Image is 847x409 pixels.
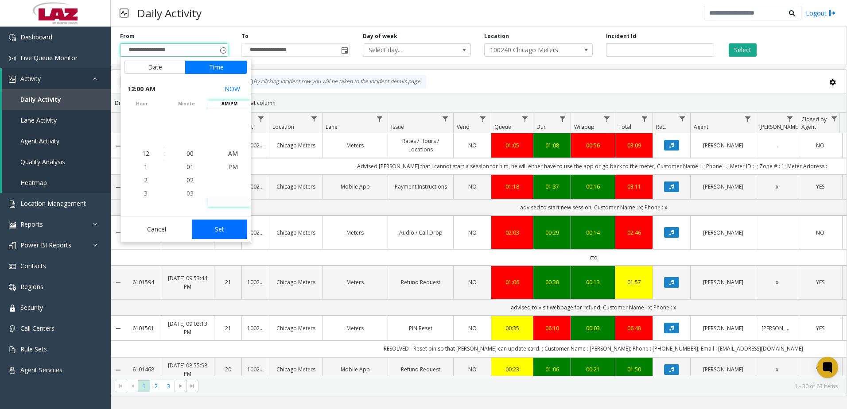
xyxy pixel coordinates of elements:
a: 06:48 [621,324,647,332]
a: Logout [806,8,836,18]
a: [PERSON_NAME] [696,141,750,150]
div: 00:29 [539,228,565,237]
a: x [762,182,793,191]
a: Location Filter Menu [308,113,320,125]
div: Drag a column header and drop it here to group by that column [111,95,847,111]
span: Toggle popup [339,44,349,56]
div: 01:18 [497,182,528,191]
a: 00:14 [576,228,610,237]
div: 01:50 [621,365,647,374]
span: Closed by Agent [801,116,827,131]
a: 01:08 [539,141,565,150]
span: 12 [142,149,149,158]
a: Collapse Details [111,229,125,236]
label: Day of week [363,32,397,40]
a: 6101468 [131,365,155,374]
span: Contacts [20,262,46,270]
a: 00:56 [576,141,610,150]
a: Total Filter Menu [639,113,651,125]
span: Rule Sets [20,345,47,353]
a: Rates / Hours / Locations [393,137,448,154]
a: 6101501 [131,324,155,332]
a: NO [459,182,486,191]
span: NO [816,229,824,236]
a: NO [459,228,486,237]
h3: Daily Activity [133,2,206,24]
label: Incident Id [606,32,636,40]
label: Location [484,32,509,40]
a: [PERSON_NAME] [696,278,750,286]
div: By clicking Incident row you will be taken to the incident details page. [242,75,426,89]
div: 00:13 [576,278,610,286]
a: 06:10 [539,324,565,332]
span: YES [816,183,824,190]
a: Rec. Filter Menu [676,113,688,125]
a: Quality Analysis [2,151,111,172]
span: Dashboard [20,33,52,41]
span: Go to the next page [177,382,184,390]
span: Page 1 [138,380,150,392]
button: Date tab [124,61,186,74]
span: AM [228,149,238,158]
button: Select now [221,81,244,97]
span: [PERSON_NAME] [759,123,800,131]
span: Toggle popup [218,44,228,56]
img: 'icon' [9,325,16,332]
a: 6101594 [131,278,155,286]
div: 01:06 [539,365,565,374]
img: 'icon' [9,305,16,312]
a: Meters [328,324,382,332]
span: YES [816,324,824,332]
a: NO [459,141,486,150]
img: 'icon' [9,284,16,291]
a: [PERSON_NAME] [762,324,793,332]
a: Heatmap [2,172,111,193]
span: Total [618,123,631,131]
a: 01:06 [497,278,528,286]
span: AM/PM [208,100,251,107]
a: 03:11 [621,182,647,191]
button: Select [729,43,757,57]
span: NO [468,324,477,332]
span: Agent Activity [20,137,59,145]
div: 03:09 [621,141,647,150]
a: 100240 [247,228,264,237]
a: [DATE] 09:53:44 PM [167,274,209,291]
a: NO [459,278,486,286]
span: Location Management [20,199,86,208]
a: x [762,278,793,286]
span: Page 2 [150,380,162,392]
a: Chicago Meters [275,324,317,332]
a: YES [804,182,837,191]
img: 'icon' [9,221,16,228]
label: From [120,32,135,40]
a: 02:46 [621,228,647,237]
a: [PERSON_NAME] [696,228,750,237]
a: [PERSON_NAME] [696,182,750,191]
img: logout [829,8,836,18]
a: 00:23 [497,365,528,374]
span: Select day... [363,44,449,56]
span: 02 [186,176,194,184]
a: [DATE] 08:55:58 PM [167,361,209,378]
div: 00:21 [576,365,610,374]
span: Rec. [656,123,666,131]
a: YES [804,278,837,286]
a: Parker Filter Menu [784,113,796,125]
div: 01:05 [497,141,528,150]
a: 100240 [247,141,264,150]
img: 'icon' [9,242,16,249]
span: NO [468,142,477,149]
a: 21 [220,278,236,286]
span: 100240 Chicago Meters [485,44,571,56]
div: 02:03 [497,228,528,237]
img: 'icon' [9,34,16,41]
a: Daily Activity [2,89,111,110]
span: Go to the last page [189,382,196,390]
kendo-pager-info: 1 - 30 of 63 items [204,382,838,390]
a: NO [459,365,486,374]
